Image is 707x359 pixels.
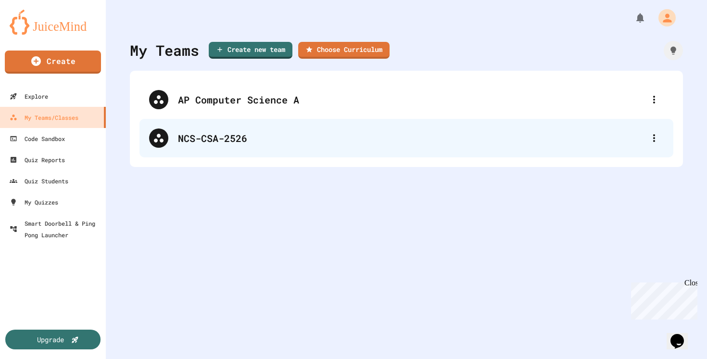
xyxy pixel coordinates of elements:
a: Create [5,51,101,74]
div: AP Computer Science A [178,92,644,107]
img: logo-orange.svg [10,10,96,35]
iframe: chat widget [667,321,697,349]
div: My Teams [130,39,199,61]
div: Code Sandbox [10,133,65,144]
div: My Teams/Classes [10,112,78,123]
div: How it works [664,41,683,60]
a: Choose Curriculum [298,42,390,59]
div: My Notifications [617,10,648,26]
div: AP Computer Science A [139,80,673,119]
div: Upgrade [37,334,64,345]
div: Quiz Students [10,175,68,187]
div: Chat with us now!Close [4,4,66,61]
div: My Quizzes [10,196,58,208]
div: Explore [10,90,48,102]
div: Quiz Reports [10,154,65,166]
div: NCS-CSA-2526 [139,119,673,157]
a: Create new team [209,42,292,59]
div: NCS-CSA-2526 [178,131,644,145]
div: My Account [648,7,678,29]
iframe: chat widget [627,279,697,320]
div: Smart Doorbell & Ping Pong Launcher [10,218,102,241]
